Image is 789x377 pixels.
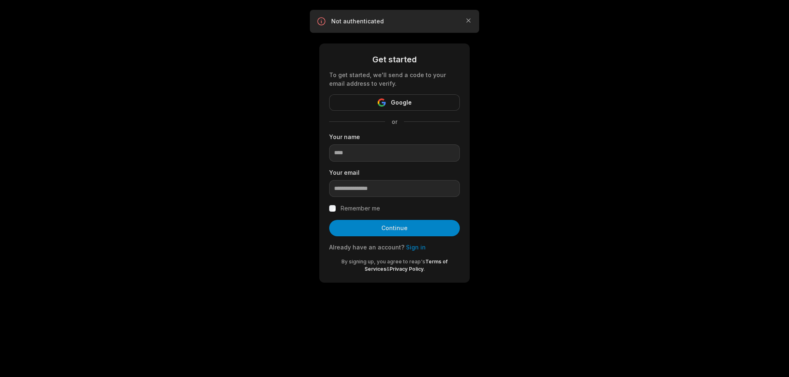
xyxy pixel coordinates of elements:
span: Already have an account? [329,244,404,251]
div: To get started, we'll send a code to your email address to verify. [329,71,460,88]
div: Get started [329,53,460,66]
a: Sign in [406,244,426,251]
label: Remember me [341,203,380,213]
span: . [424,266,425,272]
span: or [385,117,404,126]
span: & [386,266,390,272]
span: Google [391,98,412,107]
button: Google [329,94,460,111]
label: Your email [329,168,460,177]
span: By signing up, you agree to reap's [341,258,425,265]
label: Your name [329,133,460,141]
a: Privacy Policy [390,266,424,272]
button: Continue [329,220,460,236]
p: Not authenticated [331,17,458,25]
